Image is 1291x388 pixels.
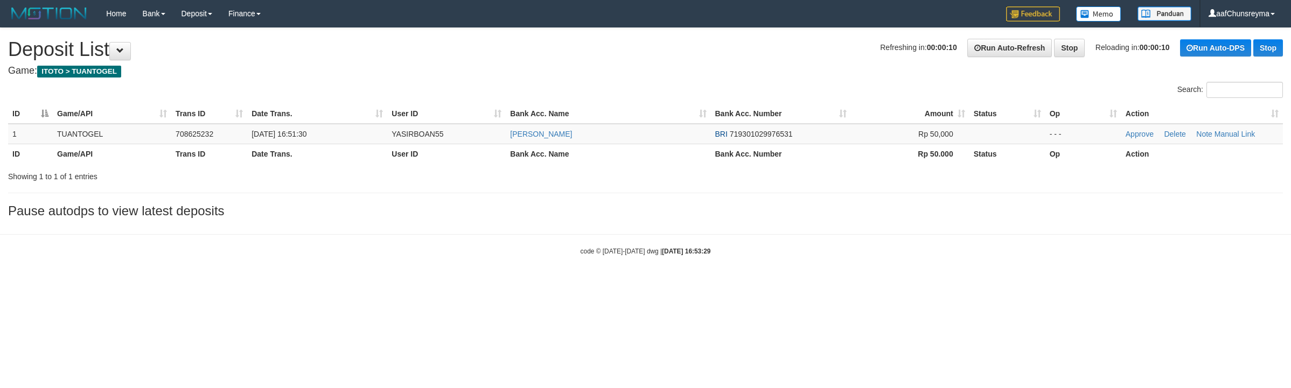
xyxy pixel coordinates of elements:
[1121,144,1283,164] th: Action
[730,130,793,138] span: Copy 719301029976531 to clipboard
[1121,104,1283,124] th: Action: activate to sort column ascending
[171,144,247,164] th: Trans ID
[1045,144,1121,164] th: Op
[1095,43,1170,52] span: Reloading in:
[662,248,710,255] strong: [DATE] 16:53:29
[8,66,1283,76] h4: Game:
[1253,39,1283,57] a: Stop
[171,104,247,124] th: Trans ID: activate to sort column ascending
[711,104,851,124] th: Bank Acc. Number: activate to sort column ascending
[927,43,957,52] strong: 00:00:10
[581,248,711,255] small: code © [DATE]-[DATE] dwg |
[506,104,710,124] th: Bank Acc. Name: activate to sort column ascending
[8,144,53,164] th: ID
[1140,43,1170,52] strong: 00:00:10
[37,66,121,77] span: ITOTO > TUANTOGEL
[1196,130,1212,138] a: Note
[918,130,953,138] span: Rp 50,000
[8,204,1283,218] h3: Pause autodps to view latest deposits
[969,144,1045,164] th: Status
[8,39,1283,60] h1: Deposit List
[1006,6,1060,22] img: Feedback.jpg
[392,130,443,138] span: YASIRBOAN55
[506,144,710,164] th: Bank Acc. Name
[969,104,1045,124] th: Status: activate to sort column ascending
[252,130,306,138] span: [DATE] 16:51:30
[8,124,53,144] td: 1
[247,144,387,164] th: Date Trans.
[1054,39,1085,57] a: Stop
[851,144,969,164] th: Rp 50.000
[176,130,213,138] span: 708625232
[8,104,53,124] th: ID: activate to sort column descending
[53,104,171,124] th: Game/API: activate to sort column ascending
[1206,82,1283,98] input: Search:
[1045,124,1121,144] td: - - -
[510,130,572,138] a: [PERSON_NAME]
[387,104,506,124] th: User ID: activate to sort column ascending
[711,144,851,164] th: Bank Acc. Number
[851,104,969,124] th: Amount: activate to sort column ascending
[880,43,957,52] span: Refreshing in:
[1215,130,1255,138] a: Manual Link
[53,144,171,164] th: Game/API
[1126,130,1154,138] a: Approve
[1177,82,1283,98] label: Search:
[715,130,728,138] span: BRI
[1045,104,1121,124] th: Op: activate to sort column ascending
[1164,130,1185,138] a: Delete
[8,5,90,22] img: MOTION_logo.png
[53,124,171,144] td: TUANTOGEL
[387,144,506,164] th: User ID
[247,104,387,124] th: Date Trans.: activate to sort column ascending
[1138,6,1191,21] img: panduan.png
[1180,39,1251,57] a: Run Auto-DPS
[8,167,530,182] div: Showing 1 to 1 of 1 entries
[967,39,1052,57] a: Run Auto-Refresh
[1076,6,1121,22] img: Button%20Memo.svg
